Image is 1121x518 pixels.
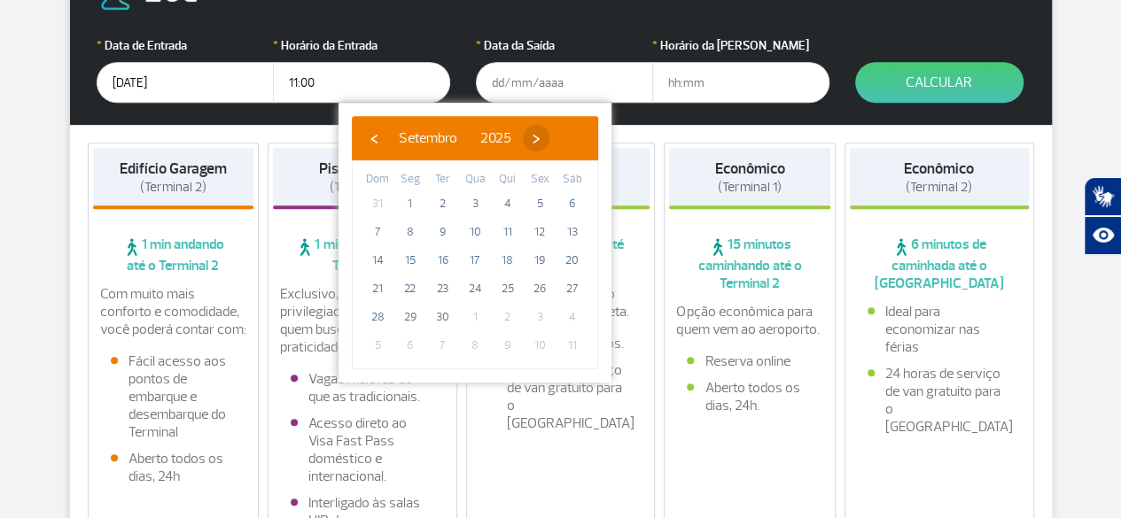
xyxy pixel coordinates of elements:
[480,129,511,147] span: 2025
[718,179,782,196] span: (Terminal 1)
[1084,177,1121,255] div: Plugin de acessibilidade da Hand Talk.
[318,159,406,178] strong: Piso Premium
[428,274,456,303] span: 23
[1084,177,1121,216] button: Abrir tradutor de língua de sinais.
[93,236,254,274] span: 1 min andando até o Terminal 2
[361,125,387,151] button: ‹
[868,303,1011,356] li: Ideal para economizar nas férias
[1084,216,1121,255] button: Abrir recursos assistivos.
[525,189,554,218] span: 5
[476,62,653,103] input: dd/mm/aaaa
[525,331,554,360] span: 10
[687,352,813,370] li: Reserva online
[525,303,554,331] span: 3
[363,189,392,218] span: 31
[361,127,549,144] bs-datepicker-navigation-view: ​ ​ ​
[494,218,522,246] span: 11
[491,170,524,189] th: weekday
[394,170,427,189] th: weekday
[669,236,830,292] span: 15 minutos caminhando até o Terminal 2
[363,303,392,331] span: 28
[140,179,206,196] span: (Terminal 2)
[428,189,456,218] span: 2
[291,370,434,406] li: Vagas maiores do que as tradicionais.
[489,361,633,432] li: 24 horas de serviço de van gratuito para o [GEOGRAPHIC_DATA]
[558,246,587,274] span: 20
[525,246,554,274] span: 19
[459,170,492,189] th: weekday
[396,331,424,360] span: 6
[556,170,588,189] th: weekday
[494,189,522,218] span: 4
[461,331,489,360] span: 8
[280,285,445,356] p: Exclusivo, com localização privilegiada e ideal para quem busca conforto e praticidade.
[339,103,611,383] bs-datepicker-container: calendar
[461,303,489,331] span: 1
[494,274,522,303] span: 25
[558,303,587,331] span: 4
[428,303,456,331] span: 30
[868,365,1011,436] li: 24 horas de serviço de van gratuito para o [GEOGRAPHIC_DATA]
[273,36,450,55] label: Horário da Entrada
[676,303,823,338] p: Opção econômica para quem vem ao aeroporto.
[652,62,829,103] input: hh:mm
[525,274,554,303] span: 26
[428,246,456,274] span: 16
[494,331,522,360] span: 9
[428,331,456,360] span: 7
[523,125,549,151] button: ›
[524,170,557,189] th: weekday
[363,274,392,303] span: 21
[558,189,587,218] span: 6
[426,170,459,189] th: weekday
[362,170,394,189] th: weekday
[111,352,237,441] li: Fácil acesso aos pontos de embarque e desembarque do Terminal
[558,274,587,303] span: 27
[687,379,813,414] li: Aberto todos os dias, 24h.
[461,274,489,303] span: 24
[273,236,452,274] span: 1 min andando até o Terminal 2
[329,179,395,196] span: (Terminal 2)
[428,218,456,246] span: 9
[273,62,450,103] input: hh:mm
[525,218,554,246] span: 12
[558,331,587,360] span: 11
[396,274,424,303] span: 22
[461,246,489,274] span: 17
[558,218,587,246] span: 13
[396,303,424,331] span: 29
[363,331,392,360] span: 5
[855,62,1024,103] button: Calcular
[363,246,392,274] span: 14
[715,159,785,178] strong: Econômico
[100,285,247,338] p: Com muito mais conforto e comodidade, você poderá contar com:
[291,414,434,485] li: Acesso direto ao Visa Fast Pass doméstico e internacional.
[363,218,392,246] span: 7
[396,246,424,274] span: 15
[476,36,653,55] label: Data da Saída
[904,159,974,178] strong: Econômico
[494,303,522,331] span: 2
[120,159,227,178] strong: Edifício Garagem
[461,189,489,218] span: 3
[387,125,469,151] button: Setembro
[396,189,424,218] span: 1
[396,218,424,246] span: 8
[399,129,457,147] span: Setembro
[111,450,237,485] li: Aberto todos os dias, 24h
[652,36,829,55] label: Horário da [PERSON_NAME]
[850,236,1029,292] span: 6 minutos de caminhada até o [GEOGRAPHIC_DATA]
[906,179,972,196] span: (Terminal 2)
[494,246,522,274] span: 18
[97,62,274,103] input: dd/mm/aaaa
[469,125,523,151] button: 2025
[97,36,274,55] label: Data de Entrada
[461,218,489,246] span: 10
